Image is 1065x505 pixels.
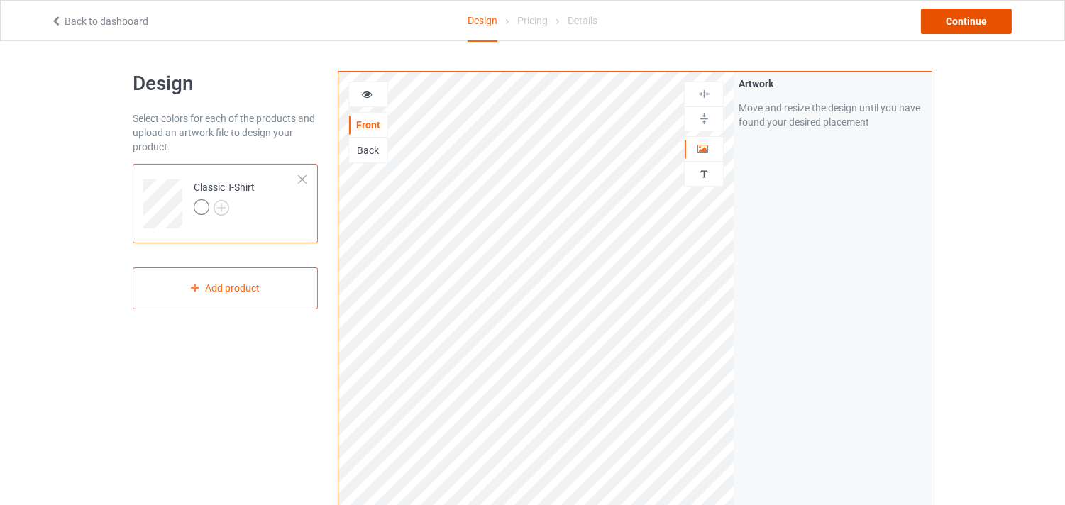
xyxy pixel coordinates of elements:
[133,164,318,243] div: Classic T-Shirt
[568,1,597,40] div: Details
[133,111,318,154] div: Select colors for each of the products and upload an artwork file to design your product.
[921,9,1012,34] div: Continue
[349,118,387,132] div: Front
[133,71,318,96] h1: Design
[214,200,229,216] img: svg+xml;base64,PD94bWwgdmVyc2lvbj0iMS4wIiBlbmNvZGluZz0iVVRGLTgiPz4KPHN2ZyB3aWR0aD0iMjJweCIgaGVpZ2...
[50,16,148,27] a: Back to dashboard
[697,167,711,181] img: svg%3E%0A
[133,267,318,309] div: Add product
[468,1,497,42] div: Design
[739,77,927,91] div: Artwork
[194,180,255,214] div: Classic T-Shirt
[697,112,711,126] img: svg%3E%0A
[739,101,927,129] div: Move and resize the design until you have found your desired placement
[349,143,387,157] div: Back
[517,1,548,40] div: Pricing
[697,87,711,101] img: svg%3E%0A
